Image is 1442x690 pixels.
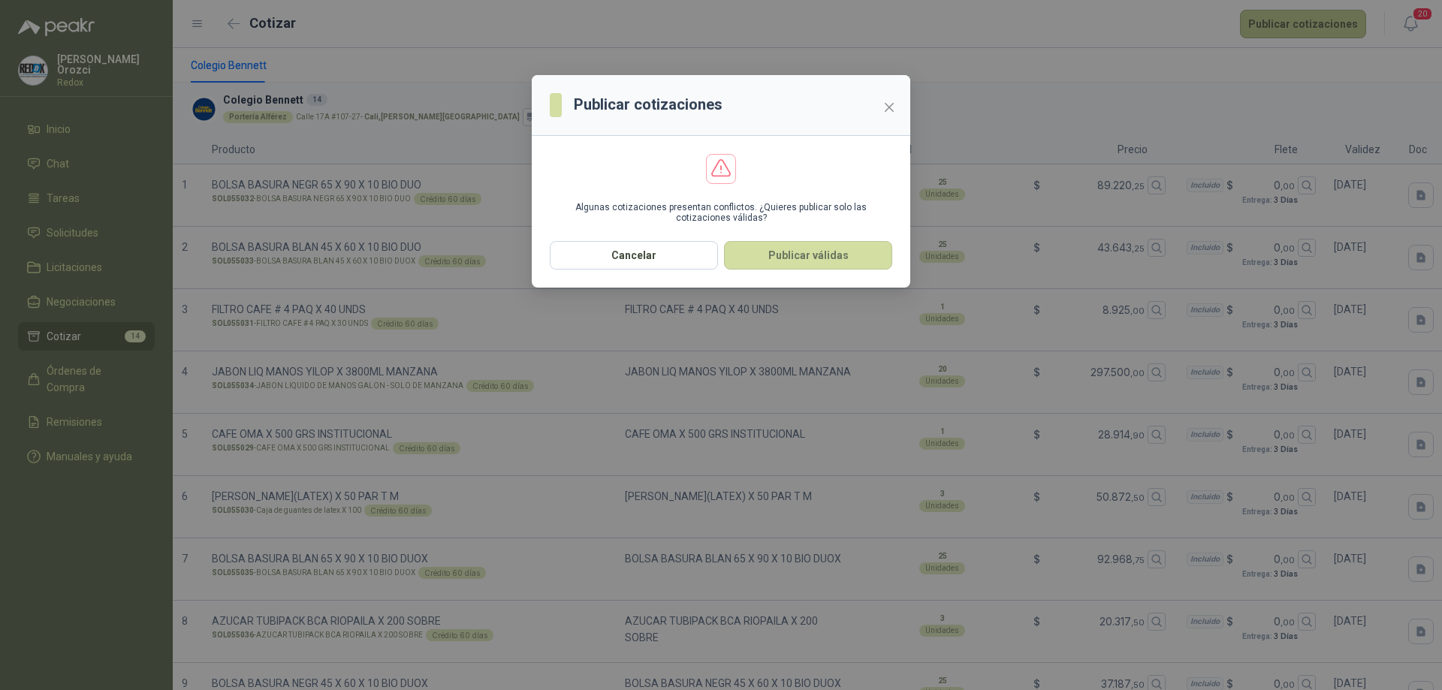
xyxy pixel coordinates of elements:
p: Algunas cotizaciones presentan conflictos. ¿Quieres publicar solo las cotizaciones válidas? [550,202,892,223]
button: Cancelar [550,241,718,270]
h3: Publicar cotizaciones [574,93,723,116]
button: Publicar válidas [724,241,892,270]
span: close [883,101,895,113]
button: Close [877,95,901,119]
